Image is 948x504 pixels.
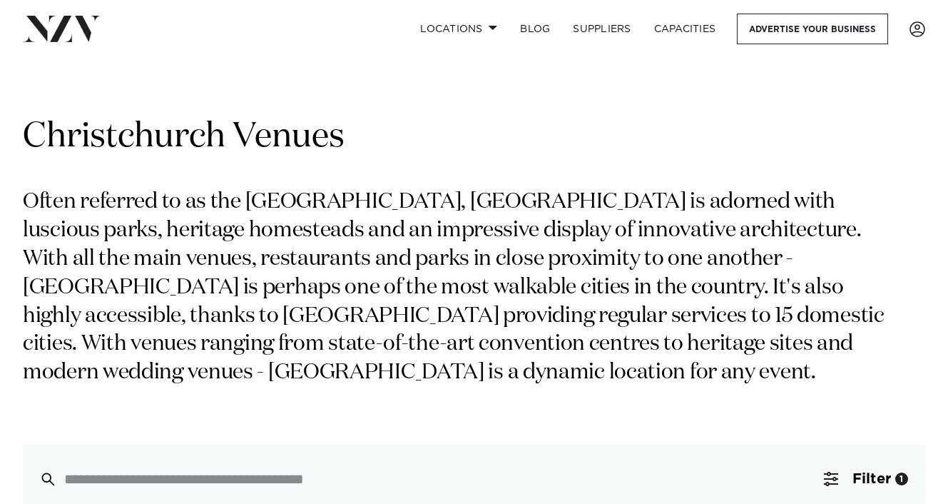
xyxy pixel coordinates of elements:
[409,14,509,44] a: Locations
[23,115,925,160] h1: Christchurch Venues
[23,188,904,388] p: Often referred to as the [GEOGRAPHIC_DATA], [GEOGRAPHIC_DATA] is adorned with luscious parks, her...
[509,14,561,44] a: BLOG
[23,16,101,41] img: nzv-logo.png
[852,472,891,486] span: Filter
[561,14,642,44] a: SUPPLIERS
[895,473,908,485] div: 1
[737,14,888,44] a: Advertise your business
[643,14,728,44] a: Capacities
